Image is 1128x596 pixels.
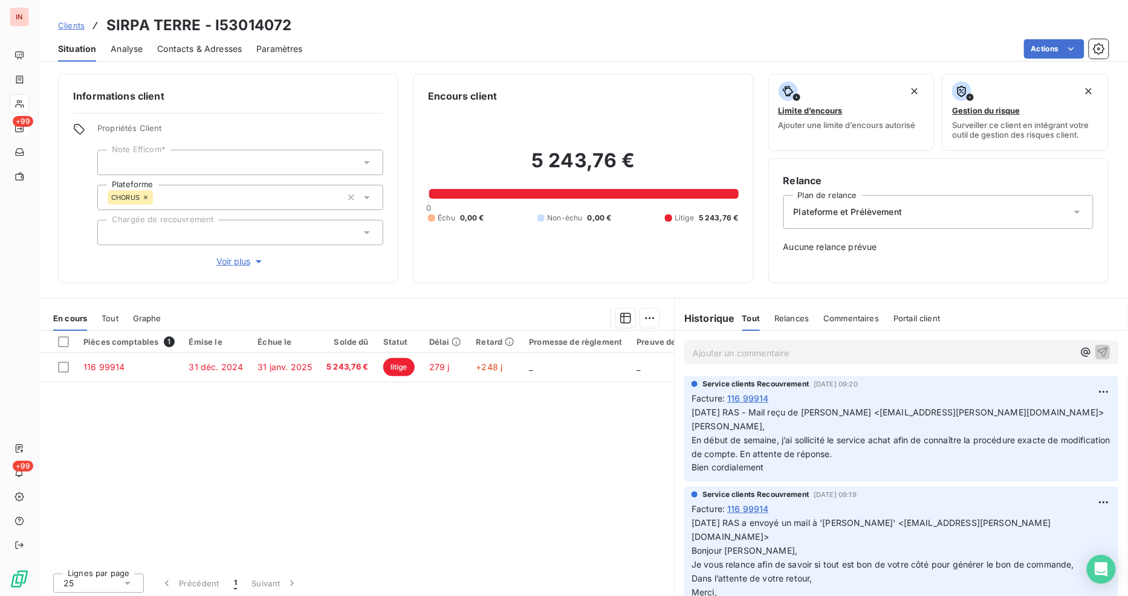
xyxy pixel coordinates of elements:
[1087,555,1116,584] div: Open Intercom Messenger
[588,213,612,223] span: 0,00 €
[529,337,622,347] div: Promesse de règlement
[1024,39,1084,59] button: Actions
[58,43,96,55] span: Situation
[702,379,809,389] span: Service clients Recouvrement
[774,313,809,323] span: Relances
[692,462,764,472] span: Bien cordialement
[189,337,244,347] div: Émise le
[429,337,462,347] div: Délai
[133,313,161,323] span: Graphe
[58,21,85,30] span: Clients
[10,7,29,27] div: IN
[460,213,484,223] span: 0,00 €
[13,461,33,472] span: +99
[108,157,117,168] input: Ajouter une valeur
[692,517,1051,556] span: [DATE] RAS a envoyé un mail à '[PERSON_NAME]' <[EMAIL_ADDRESS][PERSON_NAME][DOMAIN_NAME]> Bonjour...
[53,313,87,323] span: En cours
[438,213,455,223] span: Échu
[692,502,725,515] span: Facture :
[111,43,143,55] span: Analyse
[814,491,857,498] span: [DATE] 09:19
[154,571,227,596] button: Précédent
[383,337,415,347] div: Statut
[727,502,768,515] span: 116 99914
[476,337,514,347] div: Retard
[97,123,383,140] span: Propriétés Client
[692,559,1074,569] span: Je vous relance afin de savoir si tout est bon de votre côté pour générer le bon de commande,
[779,106,843,115] span: Limite d’encours
[768,74,935,151] button: Limite d’encoursAjouter une limite d’encours autorisé
[108,227,117,238] input: Ajouter une valeur
[783,241,1094,253] span: Aucune relance prévue
[952,120,1098,139] span: Surveiller ce client en intégrant votre outil de gestion des risques client.
[637,362,641,372] span: _
[227,571,244,596] button: 1
[164,336,175,347] span: 1
[942,74,1109,151] button: Gestion du risqueSurveiller ce client en intégrant votre outil de gestion des risques client.
[675,213,694,223] span: Litige
[106,14,291,36] h3: SIRPA TERRE - I53014072
[258,362,312,372] span: 31 janv. 2025
[727,392,768,405] span: 116 99914
[692,573,812,583] span: Dans l’attente de votre retour,
[97,255,383,268] button: Voir plus
[783,173,1094,188] h6: Relance
[426,203,431,213] span: 0
[823,313,879,323] span: Commentaires
[258,337,312,347] div: Échue le
[83,362,125,372] span: 116 99914
[428,149,738,185] h2: 5 243,76 €
[529,362,533,372] span: _
[216,255,265,268] span: Voir plus
[153,192,163,203] input: Ajouter une valeur
[189,362,244,372] span: 31 déc. 2024
[383,358,415,376] span: litige
[13,116,33,127] span: +99
[779,120,916,130] span: Ajouter une limite d’encours autorisé
[814,380,858,388] span: [DATE] 09:20
[10,569,29,589] img: Logo LeanPay
[476,362,502,372] span: +248 j
[692,392,725,405] span: Facture :
[102,313,118,323] span: Tout
[702,489,809,500] span: Service clients Recouvrement
[326,337,369,347] div: Solde dû
[326,361,369,373] span: 5 243,76 €
[256,43,303,55] span: Paramètres
[692,435,1113,459] span: En début de semaine, j’ai sollicité le service achat afin de connaître la procédure exacte de mod...
[428,89,497,103] h6: Encours client
[742,313,760,323] span: Tout
[234,577,237,589] span: 1
[63,577,74,589] span: 25
[83,336,175,347] div: Pièces comptables
[547,213,582,223] span: Non-échu
[244,571,305,596] button: Suivant
[952,106,1020,115] span: Gestion du risque
[429,362,450,372] span: 279 j
[111,194,140,201] span: CHORUS
[692,407,1104,431] span: [DATE] RAS - Mail reçu de [PERSON_NAME] <[EMAIL_ADDRESS][PERSON_NAME][DOMAIN_NAME]> [PERSON_NAME],
[58,19,85,31] a: Clients
[157,43,242,55] span: Contacts & Adresses
[794,206,903,218] span: Plateforme et Prélèvement
[637,337,780,347] div: Preuve de commande non conforme
[699,213,739,223] span: 5 243,76 €
[675,311,735,325] h6: Historique
[73,89,383,103] h6: Informations client
[893,313,940,323] span: Portail client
